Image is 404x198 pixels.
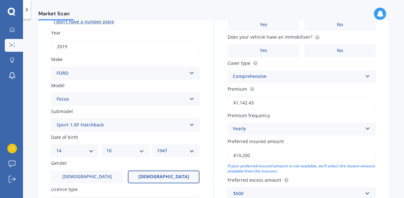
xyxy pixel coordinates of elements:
span: Preferred excess amount [228,177,281,183]
span: Year [51,30,61,36]
span: Preferred insured amount [228,139,284,145]
span: Yes [260,48,267,53]
span: Model [51,82,65,88]
div: $500 [233,190,362,197]
span: No [337,22,343,27]
span: [DEMOGRAPHIC_DATA] [62,174,112,179]
span: Premium frequency [228,112,270,118]
input: YYYY [51,40,199,53]
span: Date of birth [51,134,78,140]
div: Yearly [233,125,362,133]
div: If your preferred insured amount is not available, we'll select the closest amount available from... [228,164,376,174]
span: Licence type [51,186,78,192]
div: Comprehensive [233,73,362,80]
span: Gender [51,160,67,166]
img: 810b8285c2b0cf0fe91b55499f3b5363 [7,144,17,153]
span: Yes [260,22,267,27]
span: Make [51,57,63,63]
span: Premium [228,86,247,92]
input: Enter premium [228,96,376,110]
span: [DEMOGRAPHIC_DATA] [138,174,189,179]
span: Submodel [51,108,73,114]
span: Market Scan [38,11,74,19]
input: Enter amount [228,149,376,162]
span: Does your vehicle have an immobiliser? [228,34,312,40]
span: No [337,48,343,53]
button: I don’t have a number plate [51,17,117,27]
span: Cover type [228,60,250,66]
